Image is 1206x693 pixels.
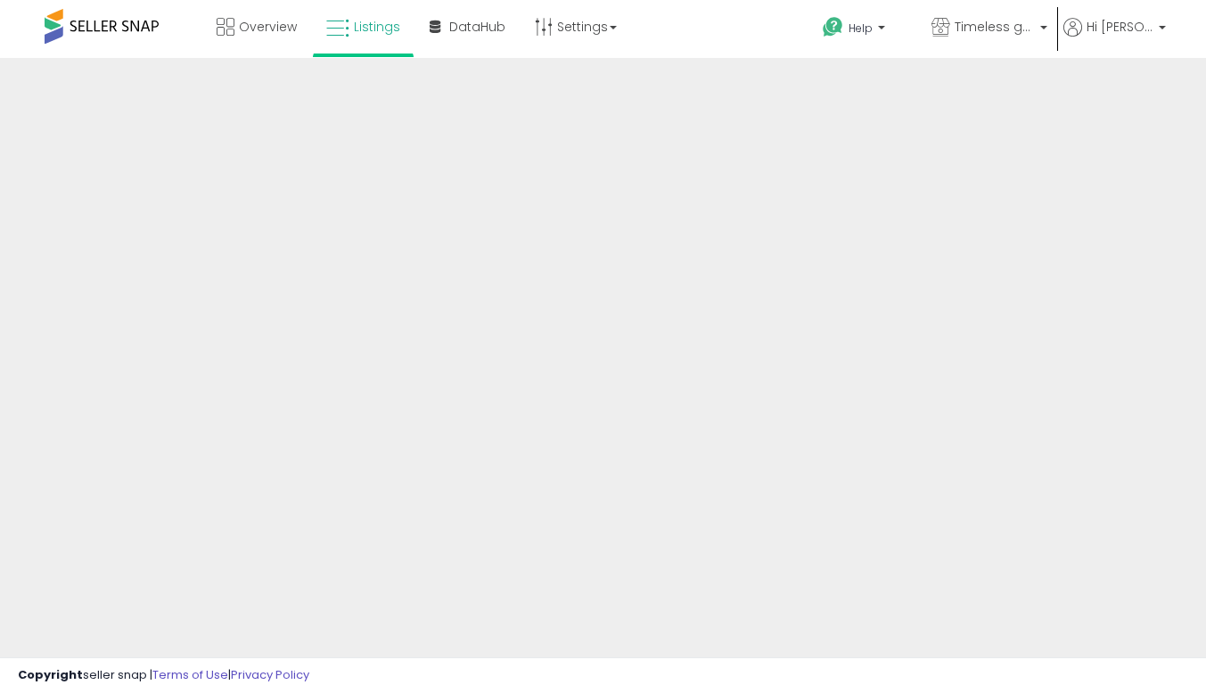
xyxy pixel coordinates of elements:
i: Get Help [822,16,844,38]
span: Timeless goods [955,18,1035,36]
a: Hi [PERSON_NAME] [1063,18,1166,58]
div: seller snap | | [18,667,309,684]
span: Overview [239,18,297,36]
a: Help [808,3,915,58]
span: Hi [PERSON_NAME] [1087,18,1153,36]
a: Privacy Policy [231,666,309,683]
a: Terms of Use [152,666,228,683]
strong: Copyright [18,666,83,683]
span: Help [849,21,873,36]
span: DataHub [449,18,505,36]
span: Listings [354,18,400,36]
